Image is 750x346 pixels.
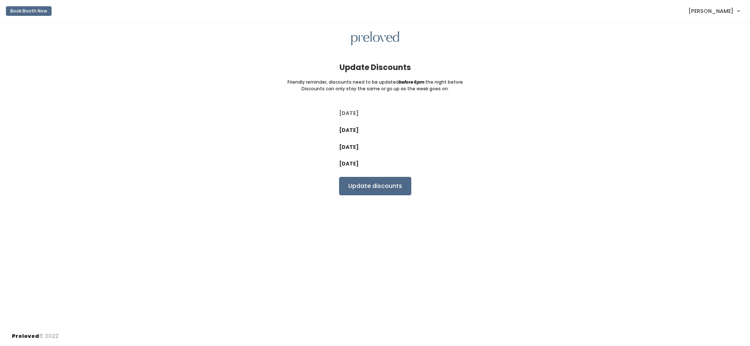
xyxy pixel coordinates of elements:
label: [DATE] [339,160,359,168]
label: [DATE] [339,143,359,151]
button: Book Booth Now [6,6,52,16]
img: preloved logo [351,31,399,46]
a: Book Booth Now [6,3,52,19]
span: Preloved [12,332,39,340]
a: [PERSON_NAME] [681,3,747,19]
label: [DATE] [339,109,359,117]
small: Discounts can only stay the same or go up as the week goes on. [301,85,449,92]
small: Friendly reminder, discounts need to be updated the night before [287,79,463,85]
h4: Update Discounts [339,63,411,71]
span: [PERSON_NAME] [688,7,733,15]
div: © 2022 [12,326,59,340]
i: before 6pm [399,79,425,85]
label: [DATE] [339,126,359,134]
input: Update discounts [339,177,411,195]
